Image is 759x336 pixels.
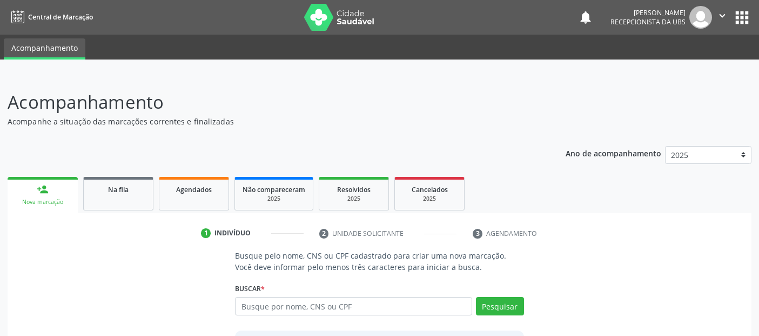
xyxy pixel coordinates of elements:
[610,17,686,27] span: Recepcionista da UBS
[8,89,528,116] p: Acompanhamento
[28,12,93,22] span: Central de Marcação
[578,10,593,25] button: notifications
[243,195,305,203] div: 2025
[201,228,211,238] div: 1
[15,198,70,206] div: Nova marcação
[476,297,524,315] button: Pesquisar
[176,185,212,194] span: Agendados
[712,6,733,29] button: 
[337,185,371,194] span: Resolvidos
[716,10,728,22] i: 
[235,250,523,273] p: Busque pelo nome, CNS ou CPF cadastrado para criar uma nova marcação. Você deve informar pelo men...
[566,146,661,160] p: Ano de acompanhamento
[214,228,251,238] div: Indivíduo
[37,183,49,195] div: person_add
[8,8,93,26] a: Central de Marcação
[8,116,528,127] p: Acompanhe a situação das marcações correntes e finalizadas
[689,6,712,29] img: img
[243,185,305,194] span: Não compareceram
[610,8,686,17] div: [PERSON_NAME]
[733,8,751,27] button: apps
[235,297,472,315] input: Busque por nome, CNS ou CPF
[4,38,85,60] a: Acompanhamento
[402,195,456,203] div: 2025
[412,185,448,194] span: Cancelados
[327,195,381,203] div: 2025
[108,185,129,194] span: Na fila
[235,280,265,297] label: Buscar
